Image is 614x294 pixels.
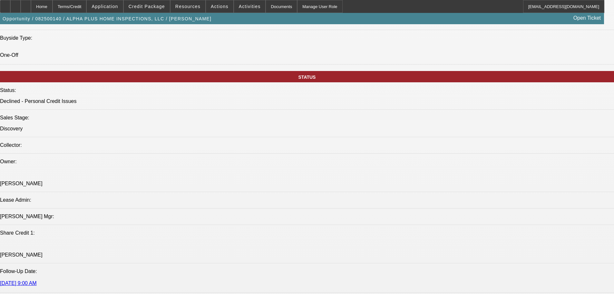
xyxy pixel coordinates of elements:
button: Resources [171,0,205,13]
span: Credit Package [129,4,165,9]
button: Application [87,0,123,13]
a: Open Ticket [571,13,603,24]
span: Activities [239,4,261,9]
button: Credit Package [124,0,170,13]
button: Actions [206,0,233,13]
span: Opportunity / 082500140 / ALPHA PLUS HOME INSPECTIONS, LLC / [PERSON_NAME] [3,16,211,21]
span: Resources [175,4,200,9]
button: Activities [234,0,266,13]
span: Actions [211,4,229,9]
span: STATUS [298,75,316,80]
span: Application [92,4,118,9]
